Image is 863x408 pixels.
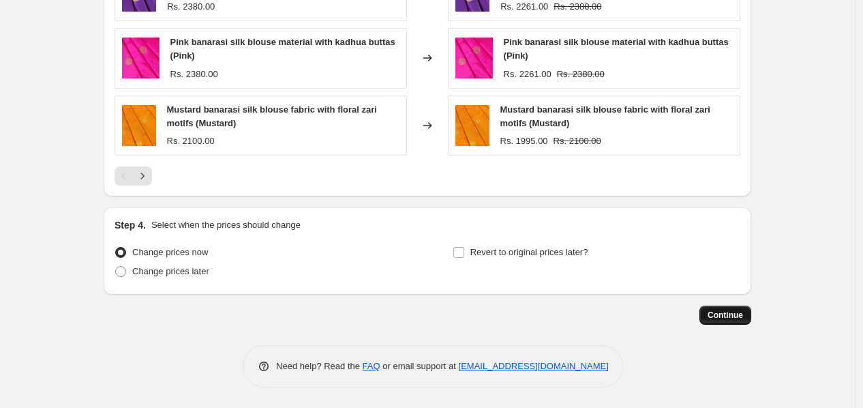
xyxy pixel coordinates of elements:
h2: Step 4. [115,218,146,232]
img: fs0161-1n-68da61e668d60_922f1c40-33b9-4255-9e8a-e3a135139986_80x.webp [455,105,489,146]
span: Rs. 2380.00 [170,69,218,79]
span: Continue [708,310,743,321]
span: Pink banarasi silk blouse material with kadhua buttas (Pink) [504,37,729,61]
span: Rs. 2100.00 [554,136,601,146]
span: Rs. 2380.00 [554,1,601,12]
img: fs0160-1-68da61e04e8b5_d4d3a0d0-1ebf-478e-9fa7-3dd5350d9e52_80x.webp [455,38,493,78]
button: Next [133,166,152,186]
img: fs0161-1n-68da61e668d60_922f1c40-33b9-4255-9e8a-e3a135139986_80x.webp [122,105,156,146]
p: Select when the prices should change [151,218,301,232]
span: Need help? Read the [276,361,363,371]
span: Rs. 2380.00 [167,1,215,12]
span: Pink banarasi silk blouse material with kadhua buttas (Pink) [170,37,395,61]
span: Rs. 2100.00 [167,136,215,146]
img: fs0160-1-68da61e04e8b5_d4d3a0d0-1ebf-478e-9fa7-3dd5350d9e52_80x.webp [122,38,160,78]
span: Revert to original prices later? [470,247,588,257]
span: Mustard banarasi silk blouse fabric with floral zari motifs (Mustard) [500,104,710,128]
nav: Pagination [115,166,152,186]
a: [EMAIL_ADDRESS][DOMAIN_NAME] [459,361,609,371]
span: Rs. 2261.00 [504,69,551,79]
span: or email support at [380,361,459,371]
span: Mustard banarasi silk blouse fabric with floral zari motifs (Mustard) [167,104,377,128]
span: Change prices now [132,247,208,257]
span: Rs. 2261.00 [500,1,548,12]
span: Rs. 2380.00 [557,69,605,79]
span: Rs. 1995.00 [500,136,548,146]
a: FAQ [363,361,380,371]
span: Change prices later [132,266,209,276]
button: Continue [699,306,751,325]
